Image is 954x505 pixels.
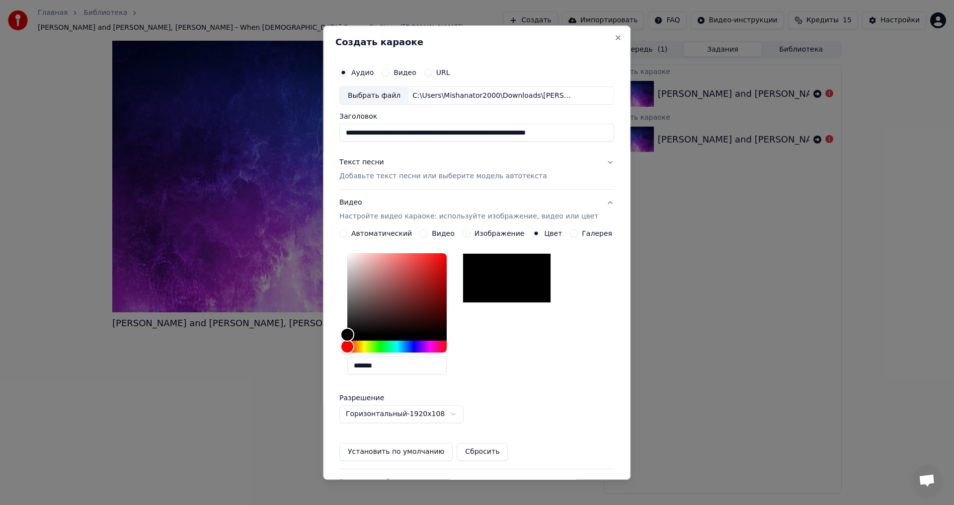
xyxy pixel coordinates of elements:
[339,443,453,461] button: Установить по умолчанию
[545,230,562,237] label: Цвет
[335,38,618,47] h2: Создать караоке
[408,91,577,101] div: C:\Users\Mishanator2000\Downloads\[PERSON_NAME] Trio - When God Seems So Near - 06 - When God See...
[339,395,439,402] label: Разрешение
[339,230,614,469] div: ВидеоНастройте видео караоке: используйте изображение, видео или цвет
[475,230,525,237] label: Изображение
[339,113,614,120] label: Заголовок
[339,150,614,190] button: Текст песниДобавьте текст песни или выберите модель автотекста
[432,230,455,237] label: Видео
[340,87,408,105] div: Выбрать файл
[582,230,613,237] label: Галерея
[457,443,508,461] button: Сбросить
[339,212,598,222] p: Настройте видео караоке: используйте изображение, видео или цвет
[394,69,416,76] label: Видео
[339,470,614,496] button: Расширенный
[339,172,547,182] p: Добавьте текст песни или выберите модель автотекста
[351,69,374,76] label: Аудио
[436,69,450,76] label: URL
[339,198,598,222] div: Видео
[339,158,384,168] div: Текст песни
[347,341,447,353] div: Hue
[351,230,412,237] label: Автоматический
[339,190,614,230] button: ВидеоНастройте видео караоке: используйте изображение, видео или цвет
[347,254,447,335] div: Color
